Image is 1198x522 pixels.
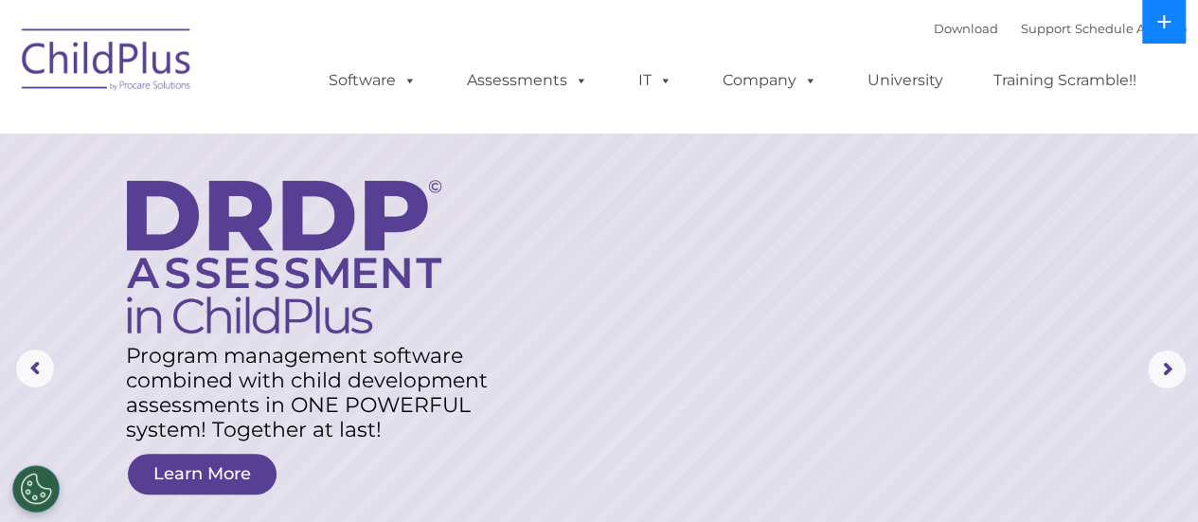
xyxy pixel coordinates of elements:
[12,15,202,110] img: ChildPlus by Procare Solutions
[1021,21,1071,36] a: Support
[263,125,321,139] span: Last name
[934,21,998,36] a: Download
[934,21,1187,36] font: |
[127,180,441,333] img: DRDP Assessment in ChildPlus
[448,62,607,99] a: Assessments
[704,62,836,99] a: Company
[849,62,962,99] a: University
[974,62,1155,99] a: Training Scramble!!
[1075,21,1187,36] a: Schedule A Demo
[12,465,60,513] button: Cookies Settings
[310,62,436,99] a: Software
[126,344,510,442] rs-layer: Program management software combined with child development assessments in ONE POWERFUL system! T...
[263,203,344,217] span: Phone number
[128,454,277,495] a: Learn More
[619,62,691,99] a: IT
